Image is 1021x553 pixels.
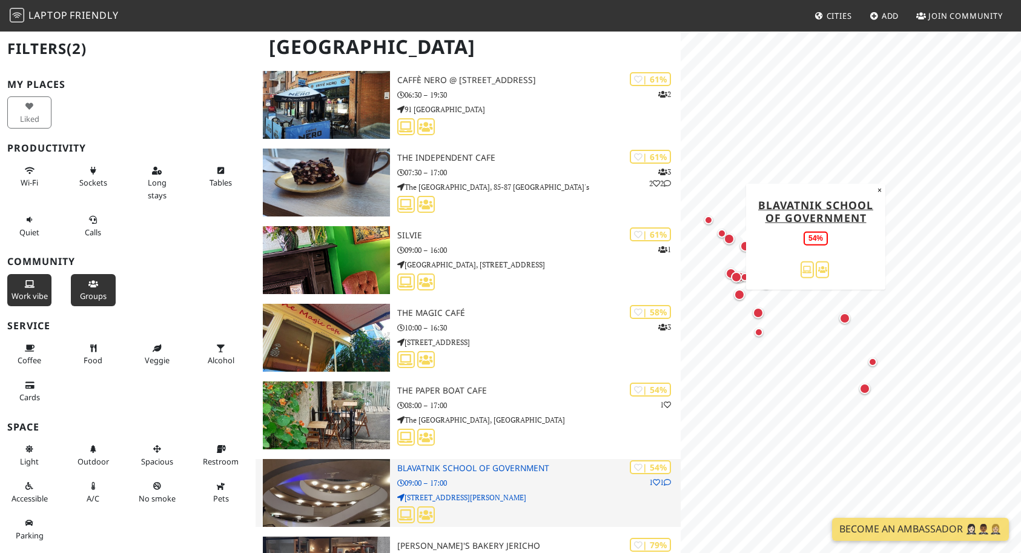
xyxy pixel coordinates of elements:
[135,338,179,370] button: Veggie
[12,493,48,504] span: Accessible
[87,493,99,504] span: Air conditioned
[865,5,904,27] a: Add
[213,493,229,504] span: Pet friendly
[28,8,68,22] span: Laptop
[397,414,681,426] p: The [GEOGRAPHIC_DATA], [GEOGRAPHIC_DATA]
[79,177,107,188] span: Power sockets
[832,518,1009,541] a: Become an Ambassador 🤵🏻‍♀️🤵🏾‍♂️🤵🏼‍♀️
[7,320,248,332] h3: Service
[135,439,179,471] button: Spacious
[7,256,248,267] h3: Community
[256,381,681,449] a: The Paper Boat Cafe | 54% 1 The Paper Boat Cafe 08:00 – 17:00 The [GEOGRAPHIC_DATA], [GEOGRAPHIC_...
[263,71,390,139] img: Caffè Nero @ 91 Gloucester Green
[7,476,51,508] button: Accessible
[827,10,852,21] span: Cities
[397,89,681,101] p: 06:30 – 19:30
[256,226,681,294] a: Silvie | 61% 1 Silvie 09:00 – 16:00 [GEOGRAPHIC_DATA], [STREET_ADDRESS]
[71,439,115,471] button: Outdoor
[630,227,671,241] div: | 61%
[7,210,51,242] button: Quiet
[658,89,671,100] p: 2
[148,177,167,200] span: Long stays
[740,241,756,256] div: Map marker
[263,459,390,527] img: Blavatnik School of Government
[203,456,239,467] span: Restroom
[397,230,681,241] h3: Silvie
[804,232,828,246] div: 54%
[397,259,681,270] p: [GEOGRAPHIC_DATA], [STREET_ADDRESS]
[731,272,747,287] div: Map marker
[135,161,179,205] button: Long stays
[649,477,671,488] p: 1 1
[80,290,107,301] span: Group tables
[263,226,390,294] img: Silvie
[10,8,24,22] img: LaptopFriendly
[397,75,681,85] h3: Caffè Nero @ [STREET_ADDRESS]
[630,460,671,474] div: | 54%
[71,274,115,306] button: Groups
[911,5,1008,27] a: Join Community
[71,476,115,508] button: A/C
[19,392,40,403] span: Credit cards
[758,197,873,224] a: Blavatnik School of Government
[78,456,109,467] span: Outdoor area
[725,268,741,284] div: Map marker
[397,400,681,411] p: 08:00 – 17:00
[755,328,769,343] div: Map marker
[256,304,681,372] a: The Magic Café | 58% 3 The Magic Café 10:00 – 16:30 [STREET_ADDRESS]
[630,72,671,86] div: | 61%
[724,233,739,249] div: Map marker
[7,274,51,306] button: Work vibe
[397,386,681,396] h3: The Paper Boat Cafe
[135,476,179,508] button: No smoke
[263,149,390,216] img: The Independent Cafe
[145,355,170,366] span: Veggie
[256,71,681,139] a: Caffè Nero @ 91 Gloucester Green | 61% 2 Caffè Nero @ [STREET_ADDRESS] 06:30 – 19:30 91 [GEOGRAPH...
[16,530,44,541] span: Parking
[397,153,681,163] h3: The Independent Cafe
[199,476,243,508] button: Pets
[630,538,671,552] div: | 79%
[7,375,51,407] button: Cards
[397,463,681,474] h3: Blavatnik School of Government
[84,355,102,366] span: Food
[397,322,681,333] p: 10:00 – 16:30
[7,513,51,545] button: Parking
[874,183,885,196] button: Close popup
[734,289,750,305] div: Map marker
[263,304,390,372] img: The Magic Café
[7,338,51,370] button: Coffee
[263,381,390,449] img: The Paper Boat Cafe
[7,161,51,193] button: Wi-Fi
[67,38,87,58] span: (2)
[208,355,234,366] span: Alcohol
[397,541,681,551] h3: [PERSON_NAME]'s Bakery Jericho
[882,10,899,21] span: Add
[71,210,115,242] button: Calls
[397,244,681,256] p: 09:00 – 16:00
[718,229,732,244] div: Map marker
[397,477,681,489] p: 09:00 – 17:00
[7,142,248,154] h3: Productivity
[397,104,681,115] p: 91 [GEOGRAPHIC_DATA]
[928,10,1003,21] span: Join Community
[259,30,679,64] h1: [GEOGRAPHIC_DATA]
[810,5,857,27] a: Cities
[397,337,681,348] p: [STREET_ADDRESS]
[630,305,671,319] div: | 58%
[20,456,39,467] span: Natural light
[256,149,681,216] a: The Independent Cafe | 61% 322 The Independent Cafe 07:30 – 17:00 The [GEOGRAPHIC_DATA], 85-87 [G...
[762,281,776,295] div: Map marker
[397,181,681,193] p: The [GEOGRAPHIC_DATA], 85-87 [GEOGRAPHIC_DATA]'s
[397,492,681,503] p: [STREET_ADDRESS][PERSON_NAME]
[7,30,248,67] h2: Filters
[753,307,768,323] div: Map marker
[199,439,243,471] button: Restroom
[7,421,248,433] h3: Space
[139,493,176,504] span: Smoke free
[210,177,232,188] span: Work-friendly tables
[199,161,243,193] button: Tables
[397,308,681,318] h3: The Magic Café
[660,399,671,411] p: 1
[256,459,681,527] a: Blavatnik School of Government | 54% 11 Blavatnik School of Government 09:00 – 17:00 [STREET_ADDR...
